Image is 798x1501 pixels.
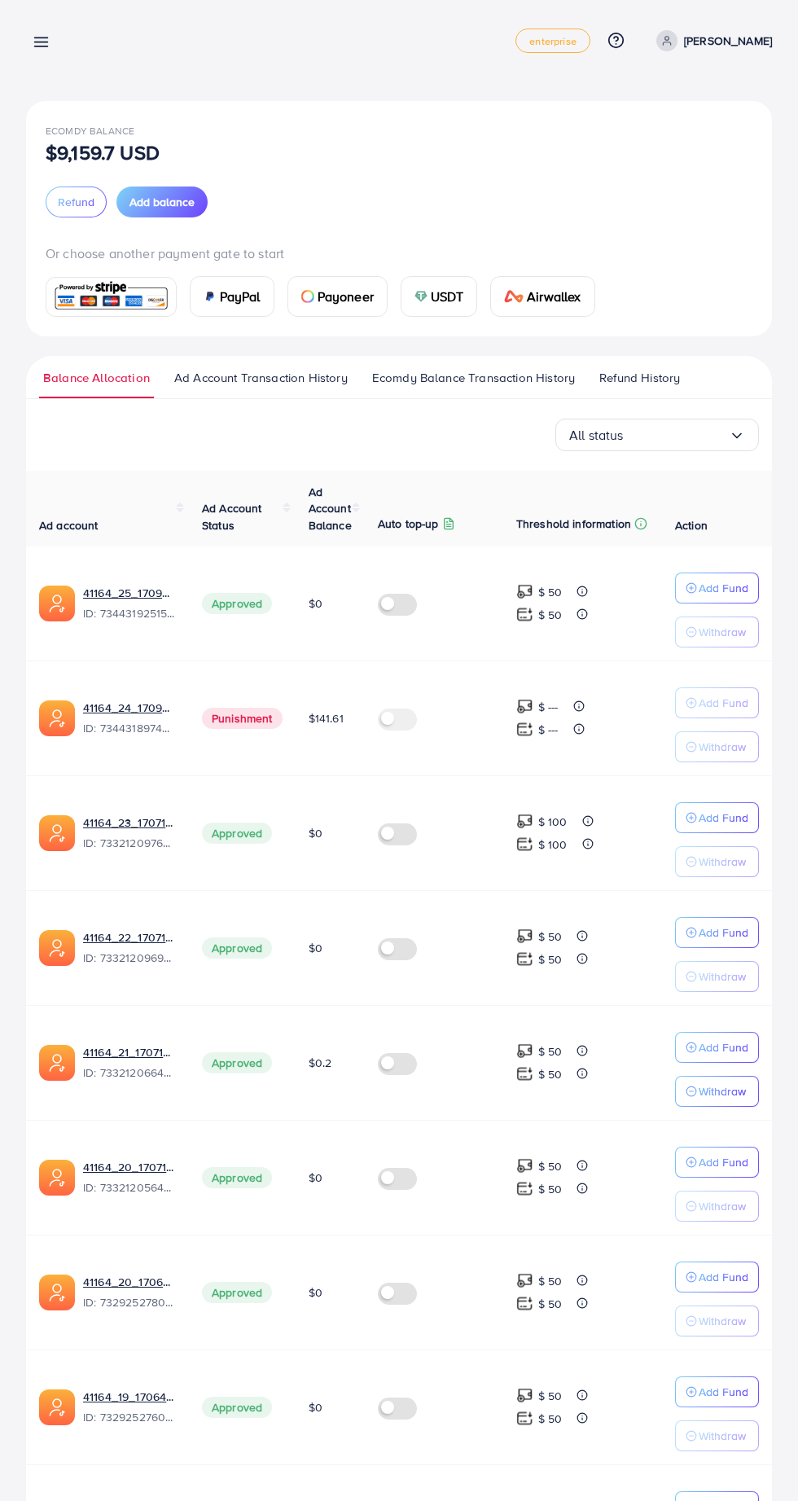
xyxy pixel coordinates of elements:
[516,1180,533,1197] img: top-up amount
[538,1271,563,1291] p: $ 50
[83,950,176,966] span: ID: 7332120969684811778
[516,721,533,738] img: top-up amount
[39,930,75,966] img: ic-ads-acc.e4c84228.svg
[529,36,577,46] span: enterprise
[431,287,464,306] span: USDT
[46,277,177,317] a: card
[83,1274,176,1311] div: <span class='underline'>41164_20_1706474683598</span></br>7329252780571557890
[39,1275,75,1310] img: ic-ads-acc.e4c84228.svg
[83,1179,176,1196] span: ID: 7332120564271874049
[538,812,568,832] p: $ 100
[83,1044,176,1060] a: 41164_21_1707142387585
[516,583,533,600] img: top-up amount
[516,1295,533,1312] img: top-up amount
[729,1428,786,1489] iframe: Chat
[538,835,568,854] p: $ 100
[287,276,388,317] a: cardPayoneer
[39,700,75,736] img: ic-ads-acc.e4c84228.svg
[699,1082,746,1101] p: Withdraw
[538,1042,563,1061] p: $ 50
[309,1399,322,1415] span: $0
[699,923,748,942] p: Add Fund
[83,835,176,851] span: ID: 7332120976240689154
[515,29,590,53] a: enterprise
[202,1167,272,1188] span: Approved
[675,1076,759,1107] button: Withdraw
[675,517,708,533] span: Action
[202,823,272,844] span: Approved
[309,595,322,612] span: $0
[309,1170,322,1186] span: $0
[675,961,759,992] button: Withdraw
[39,1160,75,1196] img: ic-ads-acc.e4c84228.svg
[516,813,533,830] img: top-up amount
[555,419,759,451] div: Search for option
[538,1409,563,1429] p: $ 50
[675,731,759,762] button: Withdraw
[309,940,322,956] span: $0
[675,1191,759,1222] button: Withdraw
[516,836,533,853] img: top-up amount
[83,929,176,946] a: 41164_22_1707142456408
[83,814,176,831] a: 41164_23_1707142475983
[675,1032,759,1063] button: Add Fund
[675,617,759,647] button: Withdraw
[516,1157,533,1174] img: top-up amount
[83,700,176,716] a: 41164_24_1709982576916
[699,578,748,598] p: Add Fund
[599,369,680,387] span: Refund History
[675,1306,759,1336] button: Withdraw
[538,1156,563,1176] p: $ 50
[174,369,348,387] span: Ad Account Transaction History
[699,967,746,986] p: Withdraw
[699,1152,748,1172] p: Add Fund
[699,1426,746,1446] p: Withdraw
[490,276,594,317] a: cardAirwallex
[675,1147,759,1178] button: Add Fund
[684,31,772,50] p: [PERSON_NAME]
[699,1196,746,1216] p: Withdraw
[372,369,575,387] span: Ecomdy Balance Transaction History
[504,290,524,303] img: card
[83,1389,176,1426] div: <span class='underline'>41164_19_1706474666940</span></br>7329252760468127746
[538,720,559,740] p: $ ---
[516,606,533,623] img: top-up amount
[675,1376,759,1407] button: Add Fund
[699,1038,748,1057] p: Add Fund
[318,287,374,306] span: Payoneer
[220,287,261,306] span: PayPal
[516,1272,533,1289] img: top-up amount
[202,1282,272,1303] span: Approved
[675,1420,759,1451] button: Withdraw
[699,622,746,642] p: Withdraw
[650,30,772,51] a: [PERSON_NAME]
[516,1410,533,1427] img: top-up amount
[83,1294,176,1310] span: ID: 7329252780571557890
[309,1284,322,1301] span: $0
[378,514,439,533] p: Auto top-up
[624,423,729,448] input: Search for option
[675,573,759,603] button: Add Fund
[699,808,748,827] p: Add Fund
[699,693,748,713] p: Add Fund
[39,517,99,533] span: Ad account
[699,1382,748,1402] p: Add Fund
[58,194,94,210] span: Refund
[202,500,262,533] span: Ad Account Status
[46,124,134,138] span: Ecomdy Balance
[538,582,563,602] p: $ 50
[675,846,759,877] button: Withdraw
[46,143,160,162] p: $9,159.7 USD
[83,1159,176,1196] div: <span class='underline'>41164_20_1707142368069</span></br>7332120564271874049
[39,1389,75,1425] img: ic-ads-acc.e4c84228.svg
[116,187,208,217] button: Add balance
[527,287,581,306] span: Airwallex
[675,917,759,948] button: Add Fund
[675,687,759,718] button: Add Fund
[39,1045,75,1081] img: ic-ads-acc.e4c84228.svg
[569,423,624,448] span: All status
[202,1052,272,1073] span: Approved
[538,1179,563,1199] p: $ 50
[202,708,283,729] span: Punishment
[51,279,171,314] img: card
